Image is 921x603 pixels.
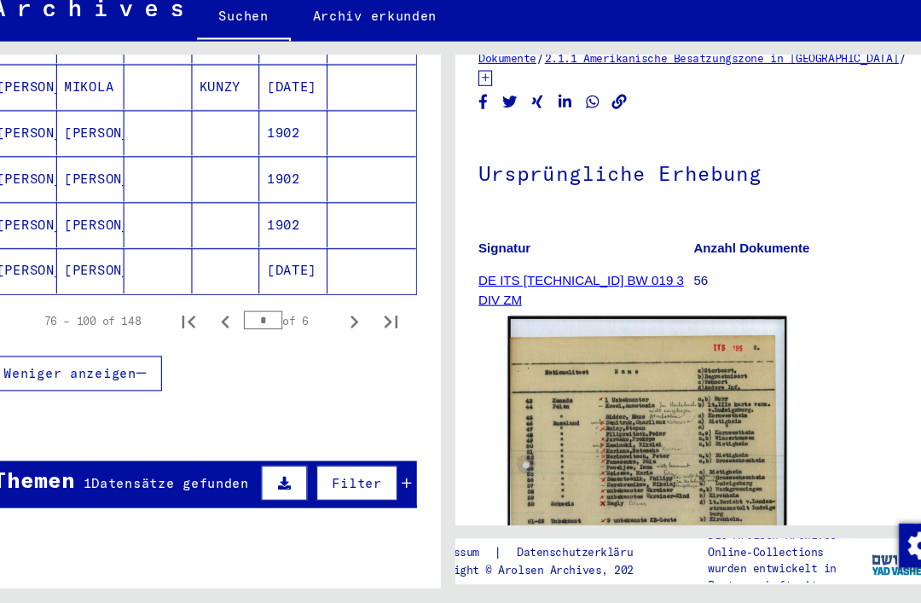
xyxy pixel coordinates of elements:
p: wurden entwickelt in Partnerschaft mit [669,563,821,594]
mat-cell: [PERSON_NAME] [3,188,67,230]
mat-cell: 1902 [254,231,317,273]
button: Share on LinkedIn [529,127,547,148]
a: Datenschutzerklärung [479,547,633,565]
button: Copy link [579,127,597,148]
p: Copyright © Arolsen Archives, 2021 [404,565,633,580]
span: DE [885,15,904,27]
mat-cell: [PERSON_NAME] [3,146,67,188]
b: Anzahl Dokumente [657,266,764,280]
mat-cell: [PERSON_NAME] [67,146,130,188]
b: Signatur [457,266,506,280]
mat-cell: [PERSON_NAME] [3,274,67,316]
mat-cell: MIKOLA [67,103,130,145]
button: Share on Facebook [453,127,471,148]
div: 76 – 100 of 148 [55,333,144,349]
button: Share on WhatsApp [554,127,572,148]
button: Weniger anzeigen [3,374,164,406]
span: 1 [91,484,99,499]
mat-cell: [PERSON_NAME] [3,231,67,273]
span: / [847,89,854,104]
mat-cell: [PERSON_NAME] [67,274,130,316]
button: First page [171,324,206,358]
a: 2.1.1 Amerikanische Besatzungszone in [GEOGRAPHIC_DATA] [518,90,847,103]
mat-cell: [PERSON_NAME] [3,103,67,145]
button: Next page [325,324,359,358]
a: Suchen [196,38,283,82]
div: Zustimmung ändern [846,528,887,569]
div: | [404,547,633,565]
mat-cell: 1902 [254,188,317,230]
span: Filter [321,484,368,499]
div: of 6 [240,333,325,349]
mat-cell: [PERSON_NAME] [67,231,130,273]
img: Zustimmung ändern [847,529,888,570]
p: Die Arolsen Archives Online-Collections [669,532,821,563]
button: Last page [359,324,393,358]
h1: Ursprüngliche Erhebung [457,165,855,240]
span: Datensätze gefunden [99,484,245,499]
mat-cell: [DATE] [254,103,317,145]
button: Previous page [206,324,240,358]
div: Themen [7,473,84,503]
button: Share on Twitter [478,127,495,148]
mat-cell: [PERSON_NAME] [67,188,130,230]
a: Archiv erkunden [283,38,439,78]
a: Impressum [404,547,472,565]
span: / [511,89,518,104]
mat-cell: 1902 [254,146,317,188]
mat-cell: KUNZY [192,103,255,145]
p: 56 [657,294,855,312]
mat-cell: [DATE] [254,274,317,316]
button: Share on Xing [503,127,521,148]
button: Filter [307,475,382,507]
span: Weniger anzeigen [17,382,140,397]
a: DE ITS [TECHNICAL_ID] BW 019 3 DIV ZM [457,296,647,328]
